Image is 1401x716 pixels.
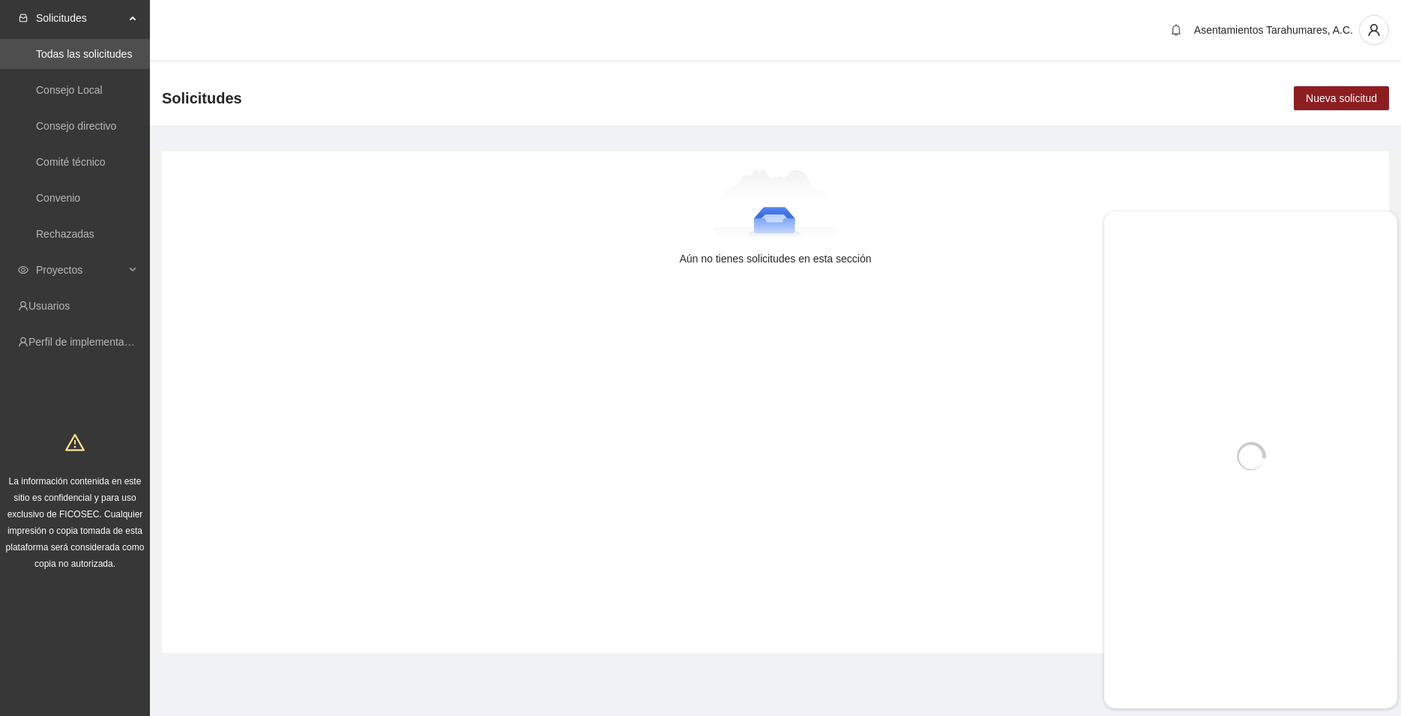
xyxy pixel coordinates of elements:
[36,48,132,60] a: Todas las solicitudes
[36,120,116,132] a: Consejo directivo
[162,86,242,110] span: Solicitudes
[36,156,106,168] a: Comité técnico
[1165,24,1187,36] span: bell
[714,169,837,244] img: Aún no tienes solicitudes en esta sección
[6,476,145,569] span: La información contenida en este sitio es confidencial y para uso exclusivo de FICOSEC. Cualquier...
[1359,15,1389,45] button: user
[28,336,145,348] a: Perfil de implementadora
[36,228,94,240] a: Rechazadas
[1164,18,1188,42] button: bell
[28,300,70,312] a: Usuarios
[1306,90,1377,106] span: Nueva solicitud
[1104,208,1397,705] iframe: SalesIQ Chatwindow
[36,3,124,33] span: Solicitudes
[1194,24,1353,36] span: Asentamientos Tarahumares, A.C.
[36,192,80,204] a: Convenio
[1360,23,1388,37] span: user
[186,250,1365,267] div: Aún no tienes solicitudes en esta sección
[36,255,124,285] span: Proyectos
[1294,86,1389,110] button: Nueva solicitud
[36,84,103,96] a: Consejo Local
[18,13,28,23] span: inbox
[65,433,85,452] span: warning
[18,265,28,275] span: eye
